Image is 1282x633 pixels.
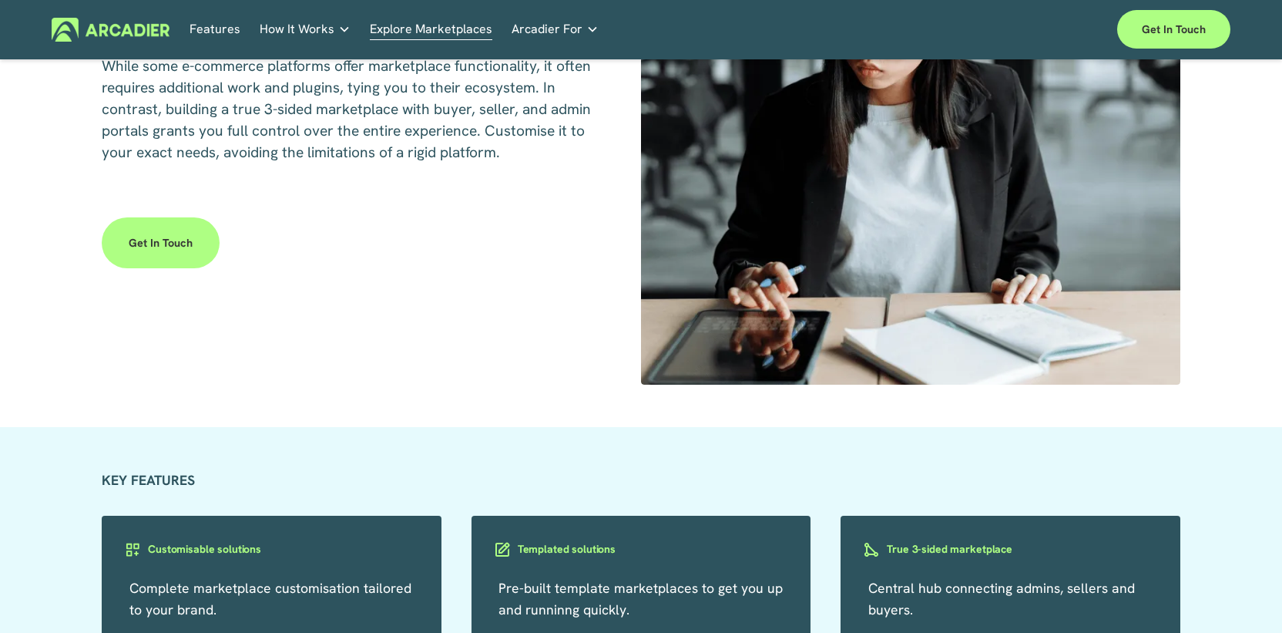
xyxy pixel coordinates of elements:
[102,539,441,558] a: Customisable solutions
[512,19,582,40] span: Arcadier For
[518,542,616,557] h3: Templated solutions
[148,542,261,557] h3: Customisable solutions
[887,542,1012,557] h3: True 3-sided marketplace
[370,18,492,42] a: Explore Marketplaces
[102,471,195,489] strong: KEY FEATURES
[472,539,811,558] a: Templated solutions
[102,56,595,162] span: While some e-commerce platforms offer marketplace functionality, it often requires additional wor...
[129,579,411,618] a: Complete marketplace customisation tailored to your brand.
[868,579,1135,618] a: Central hub connecting admins, sellers and buyers.
[1205,559,1282,633] iframe: Chat Widget
[102,217,220,268] a: Get in touch
[512,18,599,42] a: folder dropdown
[190,18,240,42] a: Features
[260,18,351,42] a: folder dropdown
[260,19,334,40] span: How It Works
[1117,10,1230,49] a: Get in touch
[841,539,1180,558] a: True 3-sided marketplace
[52,18,169,42] img: Arcadier
[498,579,783,618] a: Pre-built template marketplaces to get you up and runninng quickly.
